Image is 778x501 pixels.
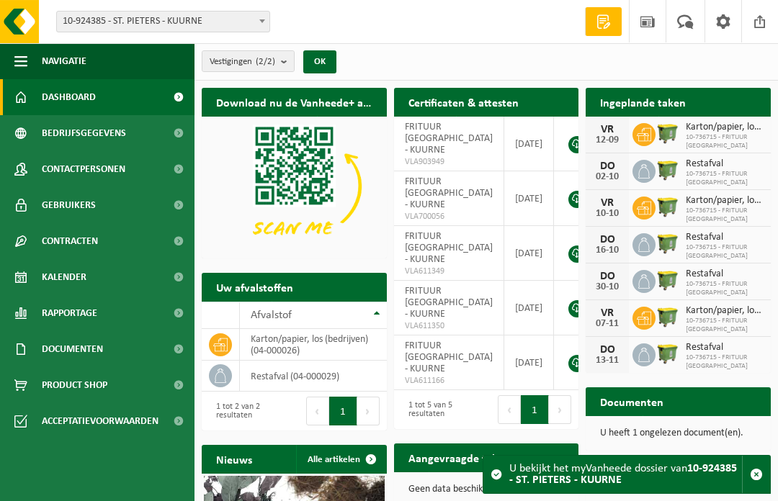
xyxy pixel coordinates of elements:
[42,331,103,367] span: Documenten
[686,170,764,187] span: 10-736715 - FRITUUR [GEOGRAPHIC_DATA]
[256,57,275,66] count: (2/2)
[656,341,680,366] img: WB-1100-HPE-GN-51
[593,307,622,319] div: VR
[405,231,493,265] span: FRITUUR [GEOGRAPHIC_DATA] - KUURNE
[593,124,622,135] div: VR
[600,428,756,438] p: U heeft 1 ongelezen document(en).
[586,88,700,116] h2: Ingeplande taken
[405,375,493,387] span: VLA611166
[504,226,554,281] td: [DATE]
[593,161,622,172] div: DO
[240,329,387,361] td: karton/papier, los (bedrijven) (04-000026)
[210,51,275,73] span: Vestigingen
[593,209,622,219] div: 10-10
[504,281,554,335] td: [DATE]
[357,397,380,425] button: Next
[686,133,764,150] span: 10-736715 - FRITUUR [GEOGRAPHIC_DATA]
[509,463,737,486] strong: 10-924385 - ST. PIETERS - KUURNE
[504,171,554,226] td: [DATE]
[42,403,158,439] span: Acceptatievoorwaarden
[405,286,493,320] span: FRITUUR [GEOGRAPHIC_DATA] - KUURNE
[405,122,493,155] span: FRITUUR [GEOGRAPHIC_DATA] - KUURNE
[686,243,764,261] span: 10-736715 - FRITUUR [GEOGRAPHIC_DATA]
[686,122,764,133] span: Karton/papier, los (bedrijven)
[394,443,524,471] h2: Aangevraagde taken
[202,445,267,473] h2: Nieuws
[686,353,764,371] span: 10-736715 - FRITUUR [GEOGRAPHIC_DATA]
[656,304,680,329] img: WB-1100-HPE-GN-51
[42,295,97,331] span: Rapportage
[593,135,622,145] div: 12-09
[42,115,126,151] span: Bedrijfsgegevens
[42,43,86,79] span: Navigatie
[202,117,387,256] img: Download de VHEPlus App
[57,12,269,32] span: 10-924385 - ST. PIETERS - KUURNE
[42,367,107,403] span: Product Shop
[303,50,336,73] button: OK
[329,397,357,425] button: 1
[504,335,554,390] td: [DATE]
[521,395,549,424] button: 1
[394,88,533,116] h2: Certificaten & attesten
[408,484,565,495] p: Geen data beschikbaar.
[686,158,764,170] span: Restafval
[405,340,493,374] span: FRITUUR [GEOGRAPHIC_DATA] - KUURNE
[405,156,493,168] span: VLA903949
[686,280,764,297] span: 10-736715 - FRITUUR [GEOGRAPHIC_DATA]
[593,197,622,209] div: VR
[593,356,622,366] div: 13-11
[686,268,764,280] span: Restafval
[593,234,622,245] div: DO
[686,195,764,207] span: Karton/papier, los (bedrijven)
[240,361,387,392] td: restafval (04-000029)
[42,259,86,295] span: Kalender
[549,395,571,424] button: Next
[202,50,295,72] button: Vestigingen(2/2)
[686,207,764,224] span: 10-736715 - FRITUUR [GEOGRAPHIC_DATA]
[306,397,329,425] button: Previous
[42,151,125,187] span: Contactpersonen
[405,266,493,277] span: VLA611349
[686,232,764,243] span: Restafval
[586,387,678,415] h2: Documenten
[209,395,287,427] div: 1 tot 2 van 2 resultaten
[593,245,622,256] div: 16-10
[686,317,764,334] span: 10-736715 - FRITUUR [GEOGRAPHIC_DATA]
[296,445,385,474] a: Alle artikelen
[509,456,742,493] div: U bekijkt het myVanheede dossier van
[656,158,680,182] img: WB-1100-HPE-GN-51
[405,320,493,332] span: VLA611350
[593,319,622,329] div: 07-11
[686,305,764,317] span: Karton/papier, los (bedrijven)
[42,79,96,115] span: Dashboard
[405,211,493,222] span: VLA700056
[504,117,554,171] td: [DATE]
[202,88,387,116] h2: Download nu de Vanheede+ app!
[656,194,680,219] img: WB-1100-HPE-GN-51
[656,268,680,292] img: WB-1100-HPE-GN-51
[656,231,680,256] img: WB-1100-HPE-GN-51
[401,394,479,425] div: 1 tot 5 van 5 resultaten
[251,310,292,321] span: Afvalstof
[405,176,493,210] span: FRITUUR [GEOGRAPHIC_DATA] - KUURNE
[42,187,96,223] span: Gebruikers
[686,342,764,353] span: Restafval
[593,344,622,356] div: DO
[498,395,521,424] button: Previous
[202,273,308,301] h2: Uw afvalstoffen
[656,121,680,145] img: WB-1100-HPE-GN-51
[593,271,622,282] div: DO
[593,172,622,182] div: 02-10
[42,223,98,259] span: Contracten
[593,282,622,292] div: 30-10
[56,11,270,32] span: 10-924385 - ST. PIETERS - KUURNE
